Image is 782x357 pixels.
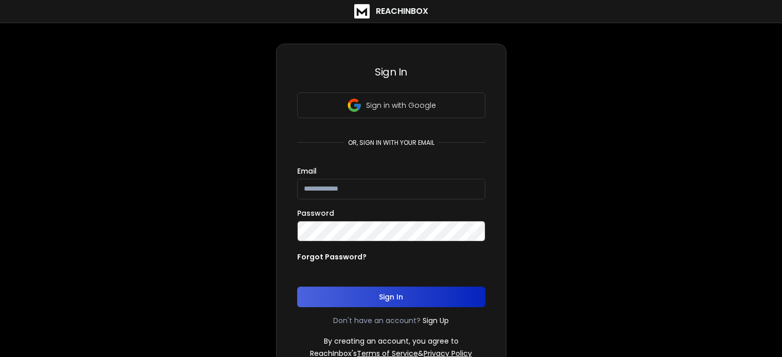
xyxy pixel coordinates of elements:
h3: Sign In [297,65,485,79]
button: Sign In [297,287,485,307]
label: Password [297,210,334,217]
a: Sign Up [423,315,449,326]
p: Sign in with Google [366,100,436,110]
a: ReachInbox [354,4,428,18]
p: or, sign in with your email [344,139,439,147]
img: logo [354,4,370,18]
h1: ReachInbox [376,5,428,17]
button: Sign in with Google [297,92,485,118]
p: By creating an account, you agree to [324,336,459,346]
label: Email [297,167,317,175]
p: Forgot Password? [297,252,367,262]
p: Don't have an account? [333,315,421,326]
